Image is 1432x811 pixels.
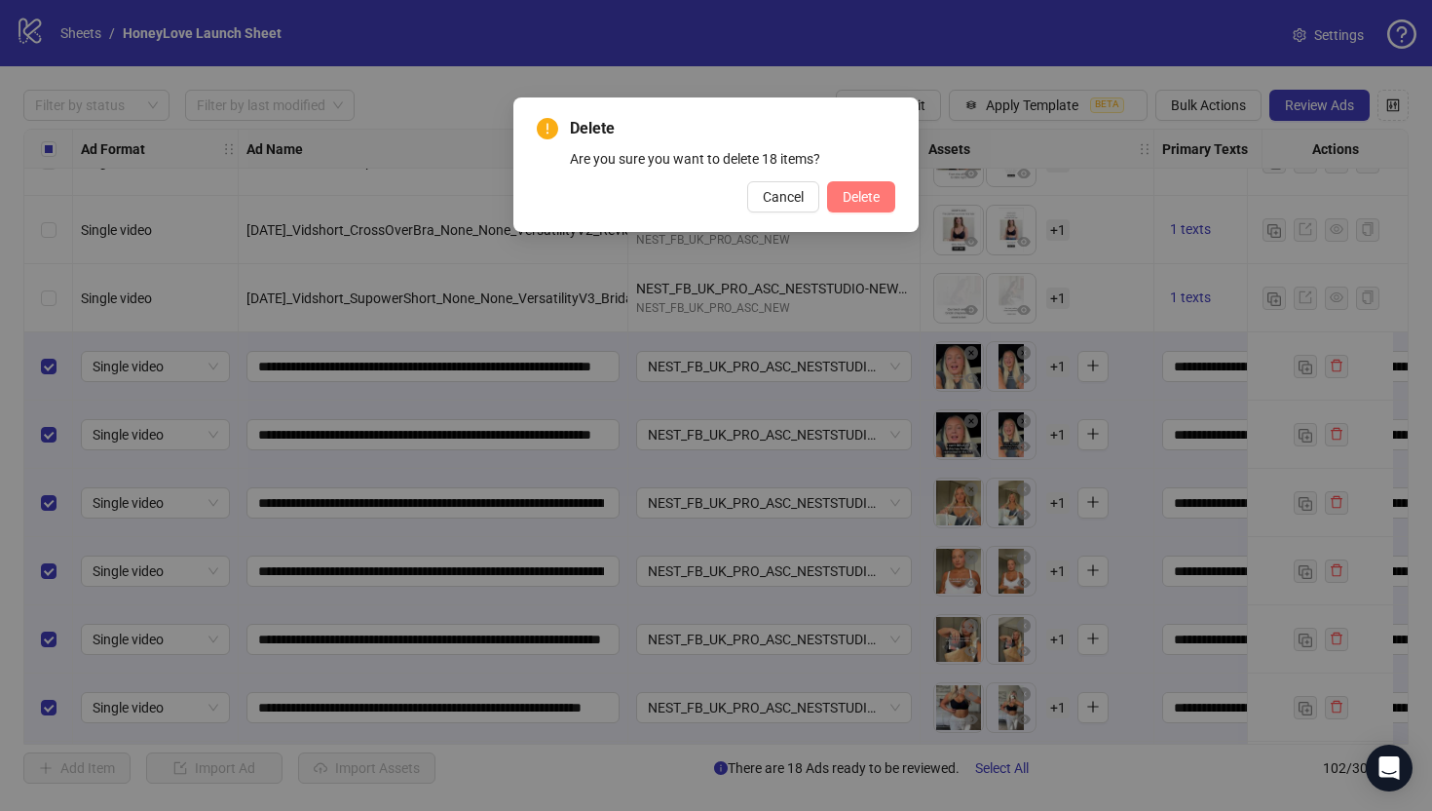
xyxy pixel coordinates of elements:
[747,181,819,212] button: Cancel
[537,118,558,139] span: exclamation-circle
[763,189,804,205] span: Cancel
[570,148,895,170] div: Are you sure you want to delete 18 items?
[843,189,880,205] span: Delete
[570,117,895,140] span: Delete
[1366,745,1413,792] div: Open Intercom Messenger
[827,181,895,212] button: Delete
